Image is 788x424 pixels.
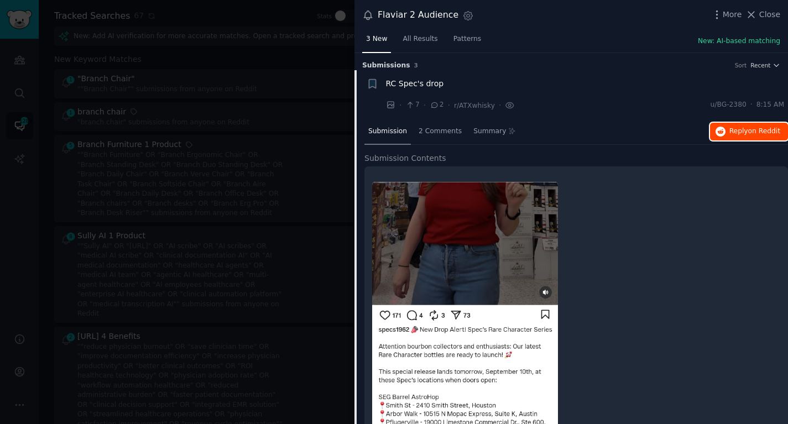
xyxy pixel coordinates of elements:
[405,100,419,110] span: 7
[698,36,780,46] button: New: AI-based matching
[759,9,780,20] span: Close
[711,9,742,20] button: More
[473,127,506,137] span: Summary
[368,127,407,137] span: Submission
[748,127,780,135] span: on Reddit
[454,102,495,109] span: r/ATXwhisky
[386,78,444,90] a: RC Spec's drop
[750,61,770,69] span: Recent
[399,30,441,53] a: All Results
[729,127,780,137] span: Reply
[499,100,501,111] span: ·
[745,9,780,20] button: Close
[414,62,418,69] span: 3
[710,123,788,140] button: Replyon Reddit
[364,153,446,164] span: Submission Contents
[419,127,462,137] span: 2 Comments
[378,8,458,22] div: Flaviar 2 Audience
[430,100,443,110] span: 2
[750,100,753,110] span: ·
[450,30,485,53] a: Patterns
[711,100,747,110] span: u/BG-2380
[735,61,747,69] div: Sort
[366,34,387,44] span: 3 New
[362,61,410,71] span: Submission s
[453,34,481,44] span: Patterns
[399,100,401,111] span: ·
[403,34,437,44] span: All Results
[723,9,742,20] span: More
[756,100,784,110] span: 8:15 AM
[750,61,780,69] button: Recent
[362,30,391,53] a: 3 New
[448,100,450,111] span: ·
[424,100,426,111] span: ·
